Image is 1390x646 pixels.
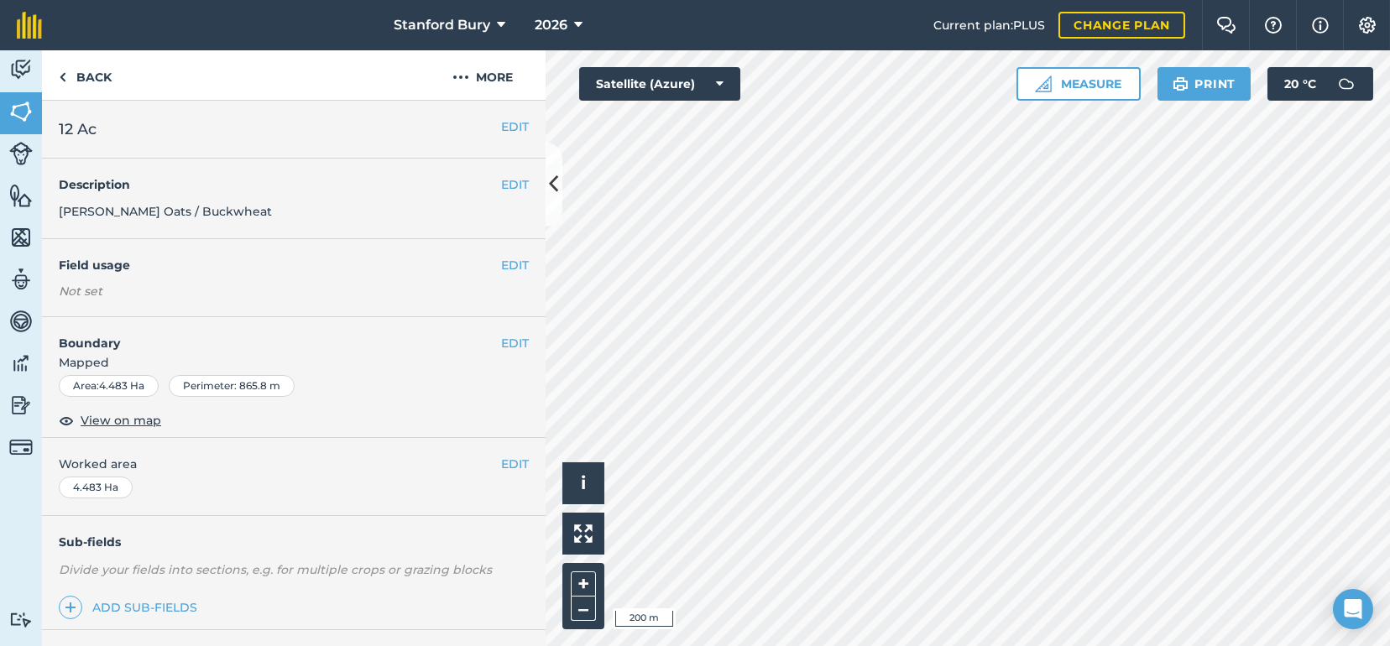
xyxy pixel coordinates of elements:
img: Ruler icon [1035,76,1052,92]
button: i [562,462,604,504]
img: svg+xml;base64,PHN2ZyB4bWxucz0iaHR0cDovL3d3dy53My5vcmcvMjAwMC9zdmciIHdpZHRoPSIxOSIgaGVpZ2h0PSIyNC... [1173,74,1189,94]
img: svg+xml;base64,PHN2ZyB4bWxucz0iaHR0cDovL3d3dy53My5vcmcvMjAwMC9zdmciIHdpZHRoPSI1NiIgaGVpZ2h0PSI2MC... [9,183,33,208]
button: View on map [59,410,161,430]
h4: Sub-fields [42,533,546,551]
span: [PERSON_NAME] Oats / Buckwheat [59,204,272,219]
div: Perimeter : 865.8 m [169,375,295,397]
span: Stanford Bury [394,15,490,35]
a: Change plan [1058,12,1185,39]
span: 20 ° C [1284,67,1316,101]
span: Worked area [59,455,529,473]
button: – [571,597,596,621]
a: Back [42,50,128,100]
img: svg+xml;base64,PD94bWwgdmVyc2lvbj0iMS4wIiBlbmNvZGluZz0idXRmLTgiPz4KPCEtLSBHZW5lcmF0b3I6IEFkb2JlIE... [9,57,33,82]
button: EDIT [501,256,529,274]
button: EDIT [501,175,529,194]
button: EDIT [501,455,529,473]
img: svg+xml;base64,PHN2ZyB4bWxucz0iaHR0cDovL3d3dy53My5vcmcvMjAwMC9zdmciIHdpZHRoPSI1NiIgaGVpZ2h0PSI2MC... [9,99,33,124]
span: 2026 [535,15,567,35]
button: 20 °C [1267,67,1373,101]
button: More [420,50,546,100]
a: Add sub-fields [59,596,204,619]
h4: Boundary [42,317,501,352]
img: svg+xml;base64,PHN2ZyB4bWxucz0iaHR0cDovL3d3dy53My5vcmcvMjAwMC9zdmciIHdpZHRoPSIxNCIgaGVpZ2h0PSIyNC... [65,597,76,617]
img: fieldmargin Logo [17,12,42,39]
div: Open Intercom Messenger [1333,589,1373,629]
img: svg+xml;base64,PHN2ZyB4bWxucz0iaHR0cDovL3d3dy53My5vcmcvMjAwMC9zdmciIHdpZHRoPSIxNyIgaGVpZ2h0PSIxNy... [1312,15,1329,35]
span: Mapped [42,353,546,372]
img: svg+xml;base64,PD94bWwgdmVyc2lvbj0iMS4wIiBlbmNvZGluZz0idXRmLTgiPz4KPCEtLSBHZW5lcmF0b3I6IEFkb2JlIE... [9,612,33,628]
span: Current plan : PLUS [933,16,1045,34]
button: Print [1157,67,1252,101]
span: View on map [81,411,161,430]
div: Area : 4.483 Ha [59,375,159,397]
span: 12 Ac [59,117,97,141]
img: A cog icon [1357,17,1377,34]
img: svg+xml;base64,PHN2ZyB4bWxucz0iaHR0cDovL3d3dy53My5vcmcvMjAwMC9zdmciIHdpZHRoPSI1NiIgaGVpZ2h0PSI2MC... [9,225,33,250]
h4: Description [59,175,529,194]
img: Two speech bubbles overlapping with the left bubble in the forefront [1216,17,1236,34]
img: svg+xml;base64,PD94bWwgdmVyc2lvbj0iMS4wIiBlbmNvZGluZz0idXRmLTgiPz4KPCEtLSBHZW5lcmF0b3I6IEFkb2JlIE... [1330,67,1363,101]
button: Measure [1016,67,1141,101]
button: EDIT [501,334,529,352]
em: Divide your fields into sections, e.g. for multiple crops or grazing blocks [59,562,492,577]
button: + [571,571,596,597]
img: Four arrows, one pointing top left, one top right, one bottom right and the last bottom left [574,524,593,543]
img: svg+xml;base64,PD94bWwgdmVyc2lvbj0iMS4wIiBlbmNvZGluZz0idXRmLTgiPz4KPCEtLSBHZW5lcmF0b3I6IEFkb2JlIE... [9,142,33,165]
img: svg+xml;base64,PHN2ZyB4bWxucz0iaHR0cDovL3d3dy53My5vcmcvMjAwMC9zdmciIHdpZHRoPSIxOCIgaGVpZ2h0PSIyNC... [59,410,74,430]
img: svg+xml;base64,PHN2ZyB4bWxucz0iaHR0cDovL3d3dy53My5vcmcvMjAwMC9zdmciIHdpZHRoPSI5IiBoZWlnaHQ9IjI0Ii... [59,67,66,87]
img: A question mark icon [1263,17,1283,34]
button: EDIT [501,117,529,136]
h4: Field usage [59,256,501,274]
div: Not set [59,283,529,300]
img: svg+xml;base64,PD94bWwgdmVyc2lvbj0iMS4wIiBlbmNvZGluZz0idXRmLTgiPz4KPCEtLSBHZW5lcmF0b3I6IEFkb2JlIE... [9,267,33,292]
span: i [581,472,586,493]
img: svg+xml;base64,PD94bWwgdmVyc2lvbj0iMS4wIiBlbmNvZGluZz0idXRmLTgiPz4KPCEtLSBHZW5lcmF0b3I6IEFkb2JlIE... [9,351,33,376]
img: svg+xml;base64,PD94bWwgdmVyc2lvbj0iMS4wIiBlbmNvZGluZz0idXRmLTgiPz4KPCEtLSBHZW5lcmF0b3I6IEFkb2JlIE... [9,309,33,334]
img: svg+xml;base64,PHN2ZyB4bWxucz0iaHR0cDovL3d3dy53My5vcmcvMjAwMC9zdmciIHdpZHRoPSIyMCIgaGVpZ2h0PSIyNC... [452,67,469,87]
img: svg+xml;base64,PD94bWwgdmVyc2lvbj0iMS4wIiBlbmNvZGluZz0idXRmLTgiPz4KPCEtLSBHZW5lcmF0b3I6IEFkb2JlIE... [9,393,33,418]
button: Satellite (Azure) [579,67,740,101]
div: 4.483 Ha [59,477,133,498]
img: svg+xml;base64,PD94bWwgdmVyc2lvbj0iMS4wIiBlbmNvZGluZz0idXRmLTgiPz4KPCEtLSBHZW5lcmF0b3I6IEFkb2JlIE... [9,435,33,459]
